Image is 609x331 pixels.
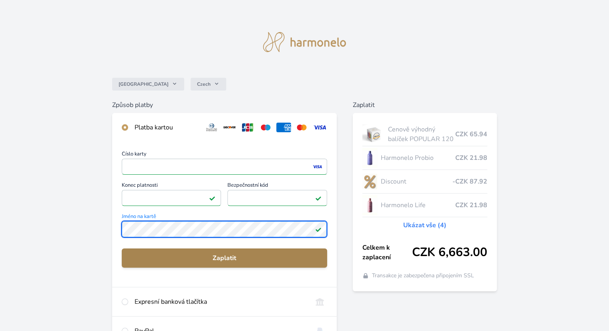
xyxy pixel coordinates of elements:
[122,183,221,190] span: Konec platnosti
[122,214,327,221] span: Jméno na kartě
[388,125,455,144] span: Cenově výhodný balíček POPULAR 120
[128,253,320,263] span: Zaplatit
[312,123,327,132] img: visa.svg
[122,221,327,237] input: Jméno na kartěPlatné pole
[197,81,211,87] span: Czech
[135,297,306,307] div: Expresní banková tlačítka
[263,32,346,52] img: logo.svg
[412,245,487,260] span: CZK 6,663.00
[209,195,215,201] img: Platné pole
[191,78,226,91] button: Czech
[380,177,452,186] span: Discount
[125,192,217,204] iframe: Iframe pro datum vypršení platnosti
[135,123,198,132] div: Platba kartou
[380,153,455,163] span: Harmonelo Probio
[112,100,336,110] h6: Způsob platby
[455,153,487,163] span: CZK 21.98
[362,124,385,144] img: popular.jpg
[315,226,322,232] img: Platné pole
[380,200,455,210] span: Harmonelo Life
[403,220,446,230] a: Ukázat vše (4)
[294,123,309,132] img: mc.svg
[119,81,169,87] span: [GEOGRAPHIC_DATA]
[258,123,273,132] img: maestro.svg
[240,123,255,132] img: jcb.svg
[372,272,474,280] span: Transakce je zabezpečena připojením SSL
[455,200,487,210] span: CZK 21.98
[122,151,327,159] span: Číslo karty
[122,248,327,268] button: Zaplatit
[204,123,219,132] img: diners.svg
[362,148,378,168] img: CLEAN_PROBIO_se_stinem_x-lo.jpg
[455,129,487,139] span: CZK 65.94
[362,195,378,215] img: CLEAN_LIFE_se_stinem_x-lo.jpg
[231,192,323,204] iframe: Iframe pro bezpečnostní kód
[362,172,378,192] img: discount-lo.png
[315,195,322,201] img: Platné pole
[312,297,327,307] img: onlineBanking_CZ.svg
[227,183,327,190] span: Bezpečnostní kód
[276,123,291,132] img: amex.svg
[312,163,323,170] img: visa
[353,100,497,110] h6: Zaplatit
[452,177,487,186] span: -CZK 87.92
[112,78,184,91] button: [GEOGRAPHIC_DATA]
[125,161,323,172] iframe: Iframe pro číslo karty
[222,123,237,132] img: discover.svg
[362,243,412,262] span: Celkem k zaplacení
